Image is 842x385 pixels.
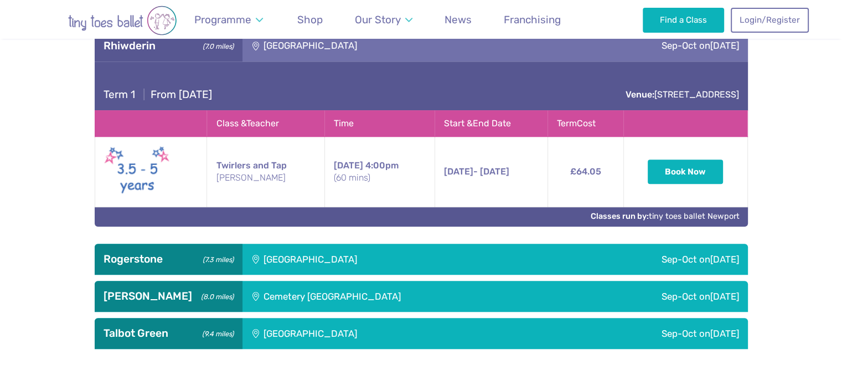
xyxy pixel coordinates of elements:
[334,160,363,171] span: [DATE]
[104,39,234,53] h3: Rhiwderin
[242,30,528,61] div: [GEOGRAPHIC_DATA]
[710,254,739,265] span: [DATE]
[104,143,171,200] img: Twirlers New (May 2025)
[292,7,328,33] a: Shop
[648,160,723,184] button: Book Now
[547,110,623,136] th: Term Cost
[104,290,234,303] h3: [PERSON_NAME]
[731,8,808,32] a: Login/Register
[626,89,739,100] a: Venue:[STREET_ADDRESS]
[710,328,739,339] span: [DATE]
[499,7,566,33] a: Franchising
[324,137,435,207] td: 4:00pm
[591,212,649,221] strong: Classes run by:
[710,291,739,302] span: [DATE]
[334,172,426,184] small: (60 mins)
[355,13,401,26] span: Our Story
[199,39,233,51] small: (7.0 miles)
[34,6,211,35] img: tiny toes ballet
[591,212,740,221] a: Classes run by:tiny toes ballet Newport
[198,327,233,338] small: (9.4 miles)
[297,13,323,26] span: Shop
[504,13,561,26] span: Franchising
[242,318,528,349] div: [GEOGRAPHIC_DATA]
[324,110,435,136] th: Time
[104,88,135,101] span: Term 1
[710,40,739,51] span: [DATE]
[528,30,748,61] div: Sep-Oct on
[104,253,234,266] h3: Rogerstone
[643,8,724,32] a: Find a Class
[138,88,151,101] span: |
[104,327,234,340] h3: Talbot Green
[440,7,477,33] a: News
[216,172,315,184] small: [PERSON_NAME]
[194,13,251,26] span: Programme
[626,89,654,100] strong: Venue:
[528,244,748,275] div: Sep-Oct on
[444,166,509,177] span: - [DATE]
[547,137,623,207] td: £64.05
[435,110,547,136] th: Start & End Date
[445,13,472,26] span: News
[197,290,233,301] small: (8.0 miles)
[349,7,417,33] a: Our Story
[242,244,528,275] div: [GEOGRAPHIC_DATA]
[207,137,324,207] td: Twirlers and Tap
[444,166,473,177] span: [DATE]
[199,253,233,264] small: (7.3 miles)
[207,110,324,136] th: Class & Teacher
[104,88,212,101] h4: From [DATE]
[189,7,268,33] a: Programme
[528,318,748,349] div: Sep-Oct on
[565,281,748,312] div: Sep-Oct on
[242,281,565,312] div: Cemetery [GEOGRAPHIC_DATA]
